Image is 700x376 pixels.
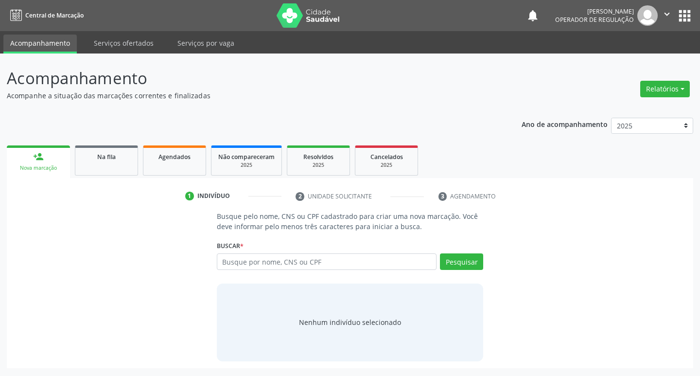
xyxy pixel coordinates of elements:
[440,253,483,270] button: Pesquisar
[658,5,676,26] button: 
[7,7,84,23] a: Central de Marcação
[555,7,634,16] div: [PERSON_NAME]
[87,35,160,52] a: Serviços ofertados
[7,90,487,101] p: Acompanhe a situação das marcações correntes e finalizadas
[25,11,84,19] span: Central de Marcação
[522,118,608,130] p: Ano de acompanhamento
[171,35,241,52] a: Serviços por vaga
[7,66,487,90] p: Acompanhamento
[362,161,411,169] div: 2025
[14,164,63,172] div: Nova marcação
[218,153,275,161] span: Não compareceram
[217,253,437,270] input: Busque por nome, CNS ou CPF
[637,5,658,26] img: img
[555,16,634,24] span: Operador de regulação
[197,192,230,200] div: Indivíduo
[33,151,44,162] div: person_add
[370,153,403,161] span: Cancelados
[676,7,693,24] button: apps
[217,211,484,232] p: Busque pelo nome, CNS ou CPF cadastrado para criar uma nova marcação. Você deve informar pelo men...
[526,9,540,22] button: notifications
[217,238,244,253] label: Buscar
[3,35,77,54] a: Acompanhamento
[299,317,401,327] div: Nenhum indivíduo selecionado
[294,161,343,169] div: 2025
[158,153,191,161] span: Agendados
[97,153,116,161] span: Na fila
[185,192,194,200] div: 1
[640,81,690,97] button: Relatórios
[662,9,672,19] i: 
[218,161,275,169] div: 2025
[303,153,333,161] span: Resolvidos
